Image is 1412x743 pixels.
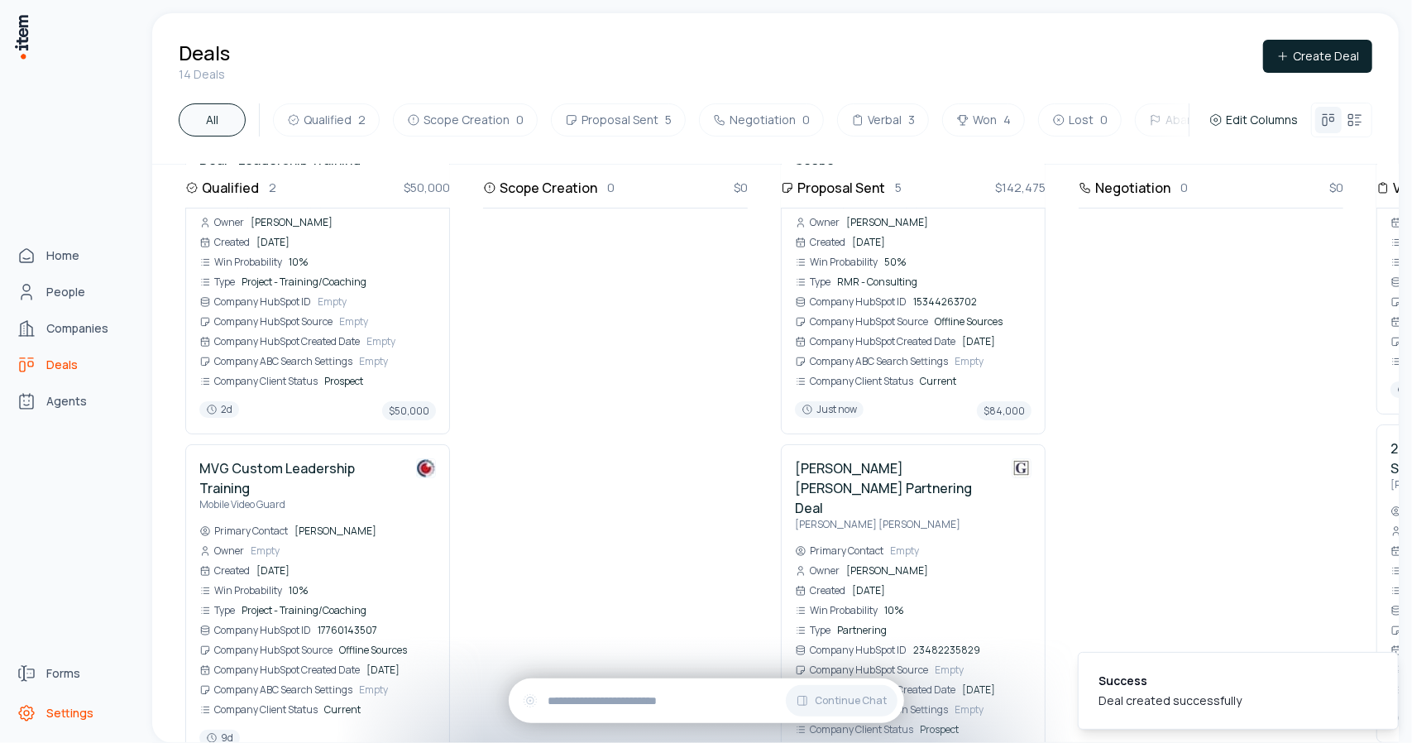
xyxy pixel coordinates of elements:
img: Mobile Video Guard [416,458,436,478]
p: 14 Deals [179,66,230,83]
span: Empty [366,335,436,348]
div: Company Client Status [795,375,913,388]
div: Owner [795,216,840,229]
span: Companies [46,320,108,337]
div: Created [795,236,845,249]
span: Prospect [324,375,436,388]
span: 0 [516,112,524,128]
div: Company HubSpot Source [199,644,333,657]
span: Partnering [837,624,1031,637]
button: Just now [795,401,864,420]
a: Agents [10,385,136,418]
div: Company Client Status [199,703,318,717]
p: Mobile Video Guard [199,498,403,511]
div: Primary Contact [795,544,883,558]
div: Owner [199,216,244,229]
div: Created [199,236,250,249]
span: [DATE] [962,335,1031,348]
span: Empty [359,683,436,697]
div: Company HubSpot Source [795,315,928,328]
div: Win Probability [199,584,282,597]
span: [DATE] [962,683,1031,697]
a: Companies [10,312,136,345]
span: Home [46,247,79,264]
div: Company HubSpot ID [795,644,907,657]
span: 50% [884,256,1031,269]
span: 5 [665,112,672,128]
h3: Scope Creation [500,178,597,198]
div: Primary Contact [199,525,288,538]
div: Power & Construction Group Inc Deal - Leadership TrainingPower & Construction Group IncPower & Co... [185,116,450,434]
div: Created [795,584,845,597]
button: Negotiation0 [699,103,824,137]
span: Offline Sources [935,315,1031,328]
span: Just now [795,401,864,418]
span: Current [324,703,436,717]
div: Company HubSpot Created Date [795,335,955,348]
h3: Negotiation [1095,178,1170,198]
span: 10% [884,604,1031,617]
div: Company ABC Search Settings [199,355,352,368]
span: Empty [359,355,436,368]
div: Anchor Mechanical - Strategy ScopeAnchor Mechanical LLCAnchor Mechanical LLCPrimary ContactEmptyO... [781,116,1046,434]
span: Edit Columns [1226,112,1298,128]
div: Owner [795,564,840,578]
span: Continue Chat [816,694,888,707]
div: Company ABC Search Settings [795,355,948,368]
span: [DATE] [366,664,436,677]
img: Item Brain Logo [13,13,30,60]
div: Company HubSpot ID [795,295,907,309]
div: Owner [199,544,244,558]
div: Company Client Status [199,375,318,388]
span: Settings [46,705,93,721]
span: Empty [955,703,1031,717]
div: Type [199,276,235,289]
p: 2 [269,179,276,197]
div: Win Probability [795,256,878,269]
span: RMR - Consulting [837,276,1031,289]
h4: MVG Custom Leadership Training [199,458,403,498]
span: 4 [1003,112,1011,128]
h3: Proposal Sent [797,178,885,198]
span: $142,475 [995,179,1046,197]
button: Abandoned [1135,103,1258,137]
a: Anchor Mechanical - Strategy ScopeAnchor Mechanical LLCAnchor Mechanical LLCPrimary ContactEmptyO... [795,130,1031,420]
div: Company HubSpot Source [199,315,333,328]
button: Continue Chat [786,685,897,717]
div: Deal created successfully [1098,693,1242,709]
div: Created [199,564,250,578]
button: Qualified2 [273,103,380,137]
a: People [10,276,136,309]
span: 23482235829 [913,644,1031,657]
div: Company HubSpot Source [795,664,928,677]
div: Company ABC Search Settings [199,683,352,697]
button: Edit Columns [1203,108,1304,132]
span: Empty [890,544,1031,558]
button: Scope Creation0 [393,103,538,137]
span: $84,000 [977,401,1031,420]
span: Empty [935,664,1031,677]
span: [PERSON_NAME] [846,216,1031,229]
button: All [179,103,246,137]
span: 2 [358,112,366,128]
button: Lost0 [1038,103,1122,137]
button: Create Deal [1263,40,1372,73]
div: Type [795,276,830,289]
span: Prospect [920,723,1031,736]
h1: Deals [179,40,230,66]
p: 5 [895,179,902,197]
span: 10% [289,584,436,597]
span: $50,000 [404,179,450,197]
span: 0 [1100,112,1108,128]
span: Current [920,375,1031,388]
div: Company HubSpot ID [199,295,311,309]
h4: [PERSON_NAME] [PERSON_NAME] Partnering Deal [795,458,998,518]
span: Deals [46,357,78,373]
span: [DATE] [852,584,1031,597]
div: Company HubSpot Created Date [199,664,360,677]
span: Empty [318,295,436,309]
p: 0 [607,179,615,197]
p: 0 [1180,179,1188,197]
button: Verbal3 [837,103,929,137]
span: Project - Training/Coaching [242,604,436,617]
